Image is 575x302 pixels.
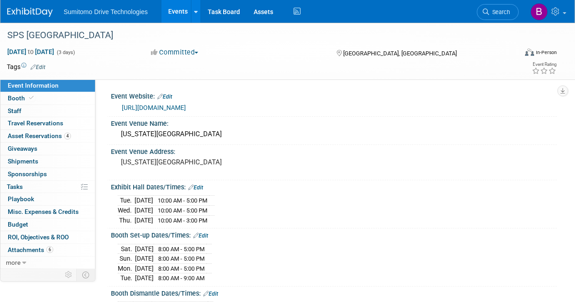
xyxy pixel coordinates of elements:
[26,48,35,55] span: to
[118,254,135,264] td: Sun.
[188,184,203,191] a: Edit
[135,215,153,225] td: [DATE]
[8,158,38,165] span: Shipments
[7,183,23,190] span: Tasks
[525,49,534,56] img: Format-Inperson.png
[8,221,28,228] span: Budget
[7,48,55,56] span: [DATE] [DATE]
[0,218,95,231] a: Budget
[158,217,207,224] span: 10:00 AM - 3:00 PM
[8,195,34,203] span: Playbook
[343,50,457,57] span: [GEOGRAPHIC_DATA], [GEOGRAPHIC_DATA]
[0,231,95,243] a: ROI, Objectives & ROO
[56,50,75,55] span: (3 days)
[111,117,557,128] div: Event Venue Name:
[111,228,557,240] div: Booth Set-up Dates/Times:
[135,263,154,273] td: [DATE]
[118,215,135,225] td: Thu.
[148,48,202,57] button: Committed
[158,255,205,262] span: 8:00 AM - 5:00 PM
[8,246,53,253] span: Attachments
[111,89,557,101] div: Event Website:
[8,107,21,114] span: Staff
[8,170,47,178] span: Sponsorships
[0,155,95,168] a: Shipments
[8,208,79,215] span: Misc. Expenses & Credits
[118,127,550,141] div: [US_STATE][GEOGRAPHIC_DATA]
[111,180,557,192] div: Exhibit Hall Dates/Times:
[77,269,95,281] td: Toggle Event Tabs
[118,196,135,206] td: Tue.
[158,207,207,214] span: 10:00 AM - 5:00 PM
[0,244,95,256] a: Attachments6
[135,273,154,283] td: [DATE]
[118,273,135,283] td: Tue.
[46,246,53,253] span: 6
[121,158,287,166] pre: [US_STATE][GEOGRAPHIC_DATA]
[118,206,135,216] td: Wed.
[158,246,205,252] span: 8:00 AM - 5:00 PM
[0,105,95,117] a: Staff
[8,132,71,139] span: Asset Reservations
[111,287,557,298] div: Booth Dismantle Dates/Times:
[0,181,95,193] a: Tasks
[122,104,186,111] a: [URL][DOMAIN_NAME]
[0,193,95,205] a: Playbook
[6,259,20,266] span: more
[8,119,63,127] span: Travel Reservations
[118,263,135,273] td: Mon.
[0,79,95,92] a: Event Information
[158,265,205,272] span: 8:00 AM - 5:00 PM
[8,82,59,89] span: Event Information
[4,27,510,44] div: SPS [GEOGRAPHIC_DATA]
[30,64,45,70] a: Edit
[8,145,37,152] span: Giveaways
[532,62,556,67] div: Event Rating
[111,145,557,156] div: Event Venue Address:
[135,254,154,264] td: [DATE]
[477,4,519,20] a: Search
[203,291,218,297] a: Edit
[135,244,154,254] td: [DATE]
[135,196,153,206] td: [DATE]
[157,94,172,100] a: Edit
[7,62,45,71] td: Tags
[29,95,34,100] i: Booth reservation complete
[64,8,148,15] span: Sumitomo Drive Technologies
[8,233,69,241] span: ROI, Objectives & ROO
[118,244,135,254] td: Sat.
[7,8,53,17] img: ExhibitDay
[0,206,95,218] a: Misc. Expenses & Credits
[530,3,548,20] img: Brittany Mitchell
[193,233,208,239] a: Edit
[135,206,153,216] td: [DATE]
[158,197,207,204] span: 10:00 AM - 5:00 PM
[476,47,557,61] div: Event Format
[489,9,510,15] span: Search
[64,133,71,139] span: 4
[61,269,77,281] td: Personalize Event Tab Strip
[535,49,557,56] div: In-Person
[0,257,95,269] a: more
[0,92,95,104] a: Booth
[0,168,95,180] a: Sponsorships
[0,143,95,155] a: Giveaways
[0,130,95,142] a: Asset Reservations4
[0,117,95,129] a: Travel Reservations
[158,275,205,282] span: 8:00 AM - 9:00 AM
[8,94,35,102] span: Booth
